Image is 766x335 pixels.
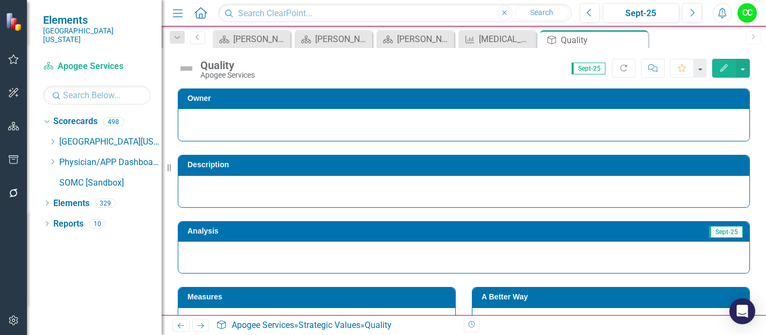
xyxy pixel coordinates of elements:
[709,226,743,238] span: Sept-25
[59,156,162,169] a: Physician/APP Dashboards
[572,63,605,74] span: Sept-25
[216,319,456,332] div: » »
[178,60,195,77] img: Not Defined
[53,115,98,128] a: Scorecards
[53,197,89,210] a: Elements
[43,13,151,26] span: Elements
[53,218,83,230] a: Reports
[479,32,533,46] div: [MEDICAL_DATA] 30-Day Readmission Rate
[215,32,288,46] a: [PERSON_NAME], MD Dashboard
[187,161,744,169] h3: Description
[729,298,755,324] div: Open Intercom Messenger
[461,32,533,46] a: [MEDICAL_DATA] 30-Day Readmission Rate
[561,33,645,47] div: Quality
[187,227,449,235] h3: Analysis
[89,219,106,228] div: 10
[187,94,744,102] h3: Owner
[365,320,392,330] div: Quality
[218,4,572,23] input: Search ClearPoint...
[43,86,151,105] input: Search Below...
[59,177,162,189] a: SOMC [Sandbox]
[737,3,757,23] button: CC
[607,7,676,20] div: Sept-25
[315,32,370,46] div: [PERSON_NAME], MD Dashboard
[43,60,151,73] a: Apogee Services
[397,32,451,46] div: [PERSON_NAME], MD Dashboard
[5,12,24,31] img: ClearPoint Strategy
[233,32,288,46] div: [PERSON_NAME], MD Dashboard
[298,320,360,330] a: Strategic Values
[232,320,294,330] a: Apogee Services
[297,32,370,46] a: [PERSON_NAME], MD Dashboard
[379,32,451,46] a: [PERSON_NAME], MD Dashboard
[200,59,255,71] div: Quality
[482,293,744,301] h3: A Better Way
[515,5,569,20] button: Search
[200,71,255,79] div: Apogee Services
[95,199,116,208] div: 329
[603,3,679,23] button: Sept-25
[530,8,553,17] span: Search
[59,136,162,148] a: [GEOGRAPHIC_DATA][US_STATE]
[103,117,124,126] div: 498
[187,293,450,301] h3: Measures
[43,26,151,44] small: [GEOGRAPHIC_DATA][US_STATE]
